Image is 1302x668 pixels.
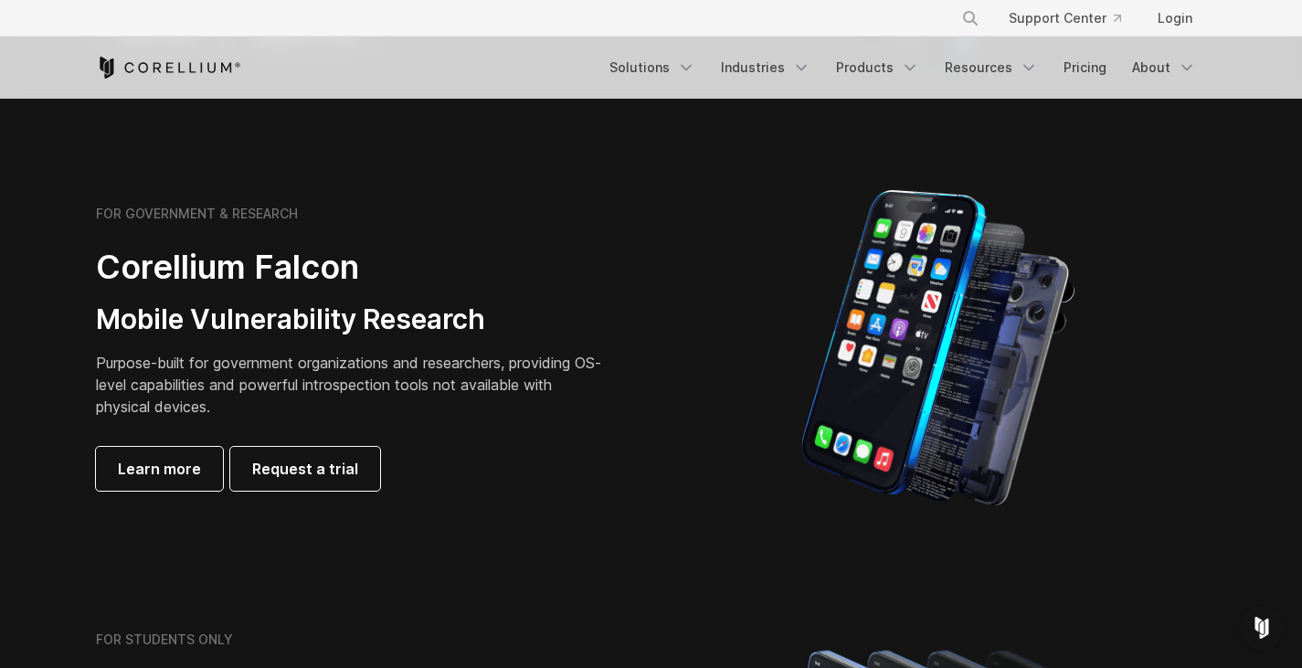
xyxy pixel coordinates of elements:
[825,51,930,84] a: Products
[118,458,201,480] span: Learn more
[96,247,608,288] h2: Corellium Falcon
[96,631,233,648] h6: FOR STUDENTS ONLY
[252,458,358,480] span: Request a trial
[96,352,608,418] p: Purpose-built for government organizations and researchers, providing OS-level capabilities and p...
[230,447,380,491] a: Request a trial
[1053,51,1117,84] a: Pricing
[96,447,223,491] a: Learn more
[96,206,298,222] h6: FOR GOVERNMENT & RESEARCH
[934,51,1049,84] a: Resources
[598,51,706,84] a: Solutions
[96,57,241,79] a: Corellium Home
[1121,51,1207,84] a: About
[1143,2,1207,35] a: Login
[96,302,608,337] h3: Mobile Vulnerability Research
[994,2,1136,35] a: Support Center
[939,2,1207,35] div: Navigation Menu
[710,51,821,84] a: Industries
[598,51,1207,84] div: Navigation Menu
[800,188,1075,508] img: iPhone model separated into the mechanics used to build the physical device.
[954,2,987,35] button: Search
[1240,606,1284,650] div: Open Intercom Messenger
